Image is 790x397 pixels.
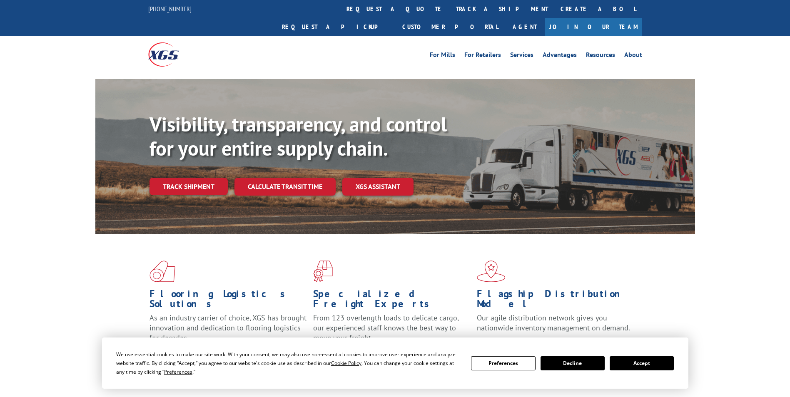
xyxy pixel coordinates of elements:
h1: Flooring Logistics Solutions [150,289,307,313]
div: We use essential cookies to make our site work. With your consent, we may also use non-essential ... [116,350,461,376]
a: Advantages [543,52,577,61]
a: Customer Portal [396,18,504,36]
button: Preferences [471,356,535,370]
img: xgs-icon-total-supply-chain-intelligence-red [150,261,175,282]
span: Cookie Policy [331,360,361,367]
img: xgs-icon-flagship-distribution-model-red [477,261,506,282]
a: Request a pickup [276,18,396,36]
p: From 123 overlength loads to delicate cargo, our experienced staff knows the best way to move you... [313,313,471,350]
a: XGS ASSISTANT [342,178,414,196]
a: Track shipment [150,178,228,195]
b: Visibility, transparency, and control for your entire supply chain. [150,111,447,161]
div: Cookie Consent Prompt [102,337,688,389]
a: Services [510,52,533,61]
h1: Flagship Distribution Model [477,289,634,313]
a: Join Our Team [545,18,642,36]
a: For Retailers [464,52,501,61]
span: As an industry carrier of choice, XGS has brought innovation and dedication to flooring logistics... [150,313,307,342]
button: Decline [541,356,605,370]
a: Agent [504,18,545,36]
a: [PHONE_NUMBER] [148,5,192,13]
span: Preferences [164,368,192,375]
button: Accept [610,356,674,370]
a: For Mills [430,52,455,61]
a: Calculate transit time [234,178,336,196]
img: xgs-icon-focused-on-flooring-red [313,261,333,282]
a: Resources [586,52,615,61]
a: About [624,52,642,61]
h1: Specialized Freight Experts [313,289,471,313]
span: Our agile distribution network gives you nationwide inventory management on demand. [477,313,630,332]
